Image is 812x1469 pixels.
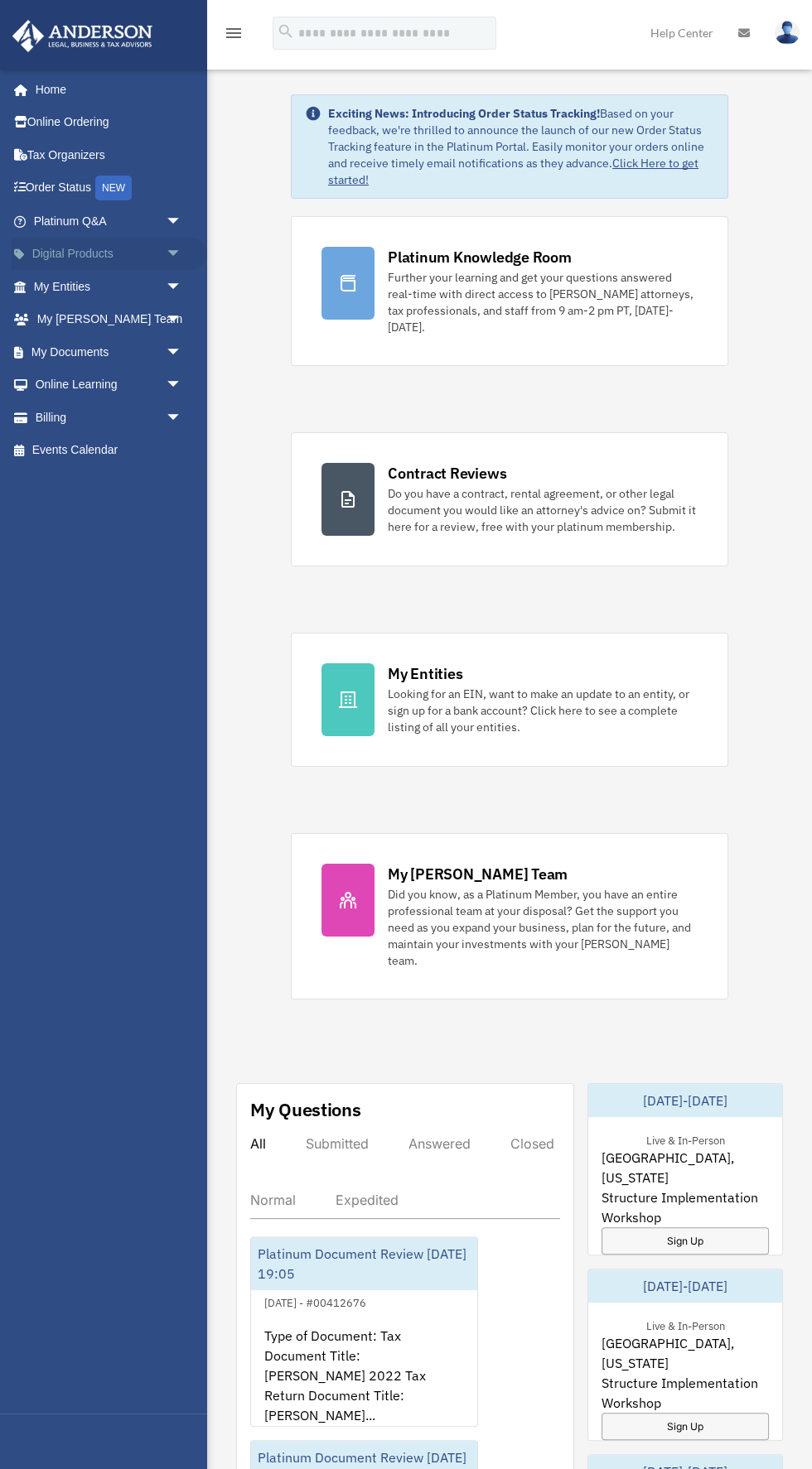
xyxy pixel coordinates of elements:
a: Platinum Document Review [DATE] 19:05[DATE] - #00412676Type of Document: Tax Document Title: [PER... [250,1236,478,1427]
img: Anderson Advisors Platinum Portal [7,20,157,52]
span: arrow_drop_down [166,205,199,238]
a: Platinum Knowledge Room Further your learning and get your questions answered real-time with dire... [291,216,728,366]
a: Online Learningarrow_drop_down [12,368,207,402]
span: arrow_drop_down [166,335,199,369]
div: Answered [408,1135,471,1152]
span: arrow_drop_down [166,401,199,435]
i: menu [224,23,244,43]
a: Order StatusNEW [12,171,207,205]
div: Looking for an EIN, want to make an update to an entity, or sign up for a bank account? Click her... [388,686,698,735]
i: search [277,22,295,41]
div: [DATE] - #00412676 [251,1293,379,1310]
span: arrow_drop_down [166,270,199,304]
div: Platinum Knowledge Room [388,247,572,267]
div: Closed [510,1135,554,1152]
div: Platinum Document Review [DATE] 19:05 [251,1237,477,1290]
div: All [250,1135,266,1152]
div: My Questions [250,1097,361,1122]
a: Digital Productsarrow_drop_down [12,238,207,271]
a: Sign Up [602,1413,769,1440]
div: Submitted [306,1135,369,1152]
div: My [PERSON_NAME] Team [388,864,568,884]
a: Tax Organizers [12,138,207,171]
a: Platinum Q&Aarrow_drop_down [12,205,207,238]
a: My [PERSON_NAME] Team Did you know, as a Platinum Member, you have an entire professional team at... [291,833,728,999]
a: My Entitiesarrow_drop_down [12,270,207,303]
span: Structure Implementation Workshop [602,1373,769,1413]
div: Live & In-Person [633,1316,738,1333]
div: Live & In-Person [633,1130,738,1148]
div: Normal [250,1192,296,1208]
div: My Entities [388,663,462,684]
div: Based on your feedback, we're thrilled to announce the launch of our new Order Status Tracking fe... [328,105,714,188]
div: Do you have a contract, rental agreement, or other legal document you would like an attorney's ad... [388,485,698,535]
span: [GEOGRAPHIC_DATA], [US_STATE] [602,1333,769,1373]
a: My [PERSON_NAME] Teamarrow_drop_down [12,303,207,336]
a: menu [224,29,244,43]
img: User Pic [775,21,800,45]
span: Structure Implementation Workshop [602,1187,769,1227]
span: [GEOGRAPHIC_DATA], [US_STATE] [602,1148,769,1187]
div: Further your learning and get your questions answered real-time with direct access to [PERSON_NAM... [388,269,698,335]
a: My Entities Looking for an EIN, want to make an update to an entity, or sign up for a bank accoun... [291,633,728,767]
span: arrow_drop_down [166,238,199,272]
div: [DATE]-[DATE] [588,1084,782,1117]
strong: Exciting News: Introducing Order Status Tracking! [328,106,600,121]
div: Did you know, as a Platinum Member, you have an entire professional team at your disposal? Get th... [388,886,698,969]
div: [DATE]-[DATE] [588,1269,782,1303]
a: Billingarrow_drop_down [12,401,207,434]
a: Home [12,73,199,106]
div: Expedited [336,1192,399,1208]
a: Online Ordering [12,106,207,139]
span: arrow_drop_down [166,368,199,402]
a: Contract Reviews Do you have a contract, rental agreement, or other legal document you would like... [291,432,728,566]
div: Type of Document: Tax Document Title: [PERSON_NAME] 2022 Tax Return Document Title: [PERSON_NAME]... [251,1312,477,1442]
a: Sign Up [602,1227,769,1255]
span: arrow_drop_down [166,303,199,337]
a: Click Here to get started! [328,156,698,187]
div: Contract Reviews [388,463,506,484]
a: My Documentsarrow_drop_down [12,335,207,368]
a: Events Calendar [12,434,207,467]
div: NEW [95,176,132,200]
